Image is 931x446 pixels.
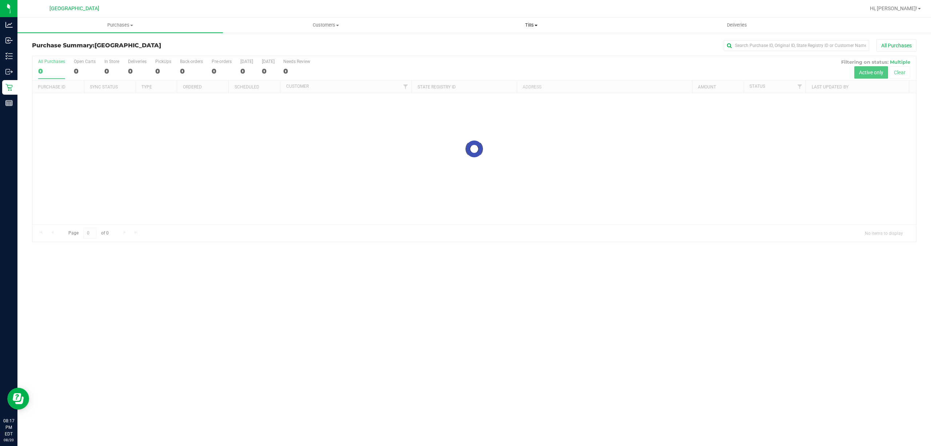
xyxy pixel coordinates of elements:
[5,52,13,60] inline-svg: Inventory
[32,42,327,49] h3: Purchase Summary:
[5,99,13,107] inline-svg: Reports
[5,84,13,91] inline-svg: Retail
[428,17,634,33] a: Tills
[3,418,14,437] p: 08:17 PM EDT
[5,21,13,28] inline-svg: Analytics
[95,42,161,49] span: [GEOGRAPHIC_DATA]
[223,22,428,28] span: Customers
[223,17,428,33] a: Customers
[17,22,223,28] span: Purchases
[429,22,634,28] span: Tills
[5,37,13,44] inline-svg: Inbound
[724,40,869,51] input: Search Purchase ID, Original ID, State Registry ID or Customer Name...
[7,388,29,410] iframe: Resource center
[717,22,757,28] span: Deliveries
[876,39,916,52] button: All Purchases
[634,17,840,33] a: Deliveries
[49,5,99,12] span: [GEOGRAPHIC_DATA]
[17,17,223,33] a: Purchases
[5,68,13,75] inline-svg: Outbound
[3,437,14,443] p: 08/20
[870,5,917,11] span: Hi, [PERSON_NAME]!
